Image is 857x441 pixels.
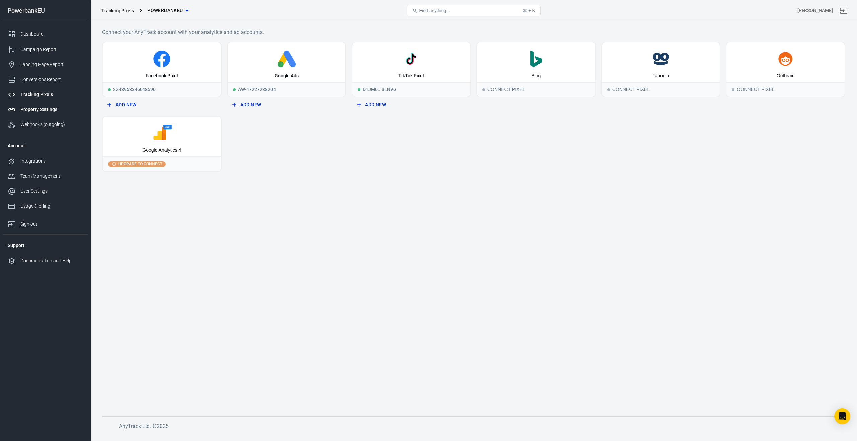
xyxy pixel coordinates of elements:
div: Google Ads [275,73,299,79]
div: Usage & billing [20,203,83,210]
div: AW-17227238204 [228,82,346,97]
button: PowerbankEU [145,4,191,17]
a: Webhooks (outgoing) [2,117,88,132]
span: Find anything... [419,8,450,13]
h6: Connect your AnyTrack account with your analytics and ad accounts. [102,28,845,36]
span: Connect Pixel [482,88,485,91]
div: Tracking Pixels [20,91,83,98]
div: Outbrain [777,73,795,79]
a: Dashboard [2,27,88,42]
div: Conversions Report [20,76,83,83]
a: Campaign Report [2,42,88,57]
button: Add New [354,99,468,111]
a: User Settings [2,184,88,199]
div: Account id: euM9DEON [797,7,833,14]
a: Facebook PixelRunning2243953346048590 [102,42,222,97]
a: Team Management [2,169,88,184]
li: Account [2,138,88,154]
span: Connect Pixel [732,88,734,91]
button: Google Analytics 4Upgrade to connect [102,116,222,172]
a: Tracking Pixels [2,87,88,102]
div: Sign out [20,220,83,228]
a: Sign out [2,214,88,232]
div: Connect Pixel [477,82,595,97]
div: Webhooks (outgoing) [20,121,83,128]
div: Connect Pixel [602,82,720,97]
div: Team Management [20,173,83,180]
div: User Settings [20,188,83,195]
div: Taboola [652,73,669,79]
div: Integrations [20,158,83,165]
button: Add New [105,99,219,111]
div: Documentation and Help [20,257,83,264]
a: Property Settings [2,102,88,117]
a: Landing Page Report [2,57,88,72]
a: Sign out [836,3,852,19]
div: 2243953346048590 [103,82,221,97]
li: Support [2,237,88,253]
div: PowerbankEU [2,8,88,14]
a: Integrations [2,154,88,169]
span: Running [233,88,236,91]
a: Usage & billing [2,199,88,214]
span: PowerbankEU [147,6,183,15]
div: Dashboard [20,31,83,38]
a: TikTok PixelRunningD1JM0...3LNVG [352,42,471,97]
div: Open Intercom Messenger [834,408,850,424]
button: Find anything...⌘ + K [407,5,541,16]
div: Campaign Report [20,46,83,53]
button: TaboolaConnect PixelConnect Pixel [601,42,721,97]
button: Add New [230,99,344,111]
div: Google Analytics 4 [142,147,181,154]
div: Bing [531,73,541,79]
div: D1JM0...3LNVG [352,82,470,97]
span: Running [108,88,111,91]
button: OutbrainConnect PixelConnect Pixel [726,42,845,97]
div: TikTok Pixel [398,73,424,79]
a: Conversions Report [2,72,88,87]
div: Property Settings [20,106,83,113]
div: Facebook Pixel [146,73,178,79]
span: Connect Pixel [607,88,610,91]
a: Google AdsRunningAW-17227238204 [227,42,346,97]
h6: AnyTrack Ltd. © 2025 [119,422,621,430]
div: Landing Page Report [20,61,83,68]
span: Upgrade to connect [117,161,164,167]
div: ⌘ + K [523,8,535,13]
button: BingConnect PixelConnect Pixel [476,42,596,97]
span: Running [358,88,360,91]
div: Tracking Pixels [101,7,134,14]
div: Connect Pixel [726,82,845,97]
